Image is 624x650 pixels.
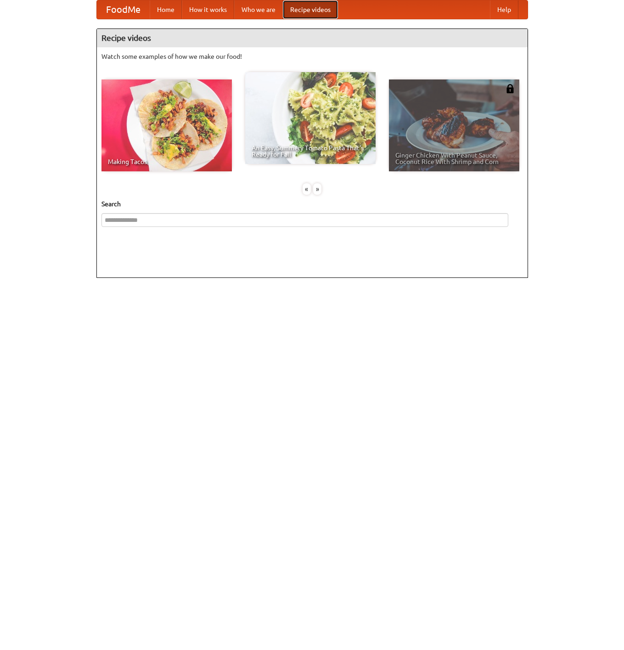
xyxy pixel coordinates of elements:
a: Who we are [234,0,283,19]
p: Watch some examples of how we make our food! [101,52,523,61]
span: An Easy, Summery Tomato Pasta That's Ready for Fall [252,145,369,158]
div: « [303,183,311,195]
a: Home [150,0,182,19]
a: Making Tacos [101,79,232,171]
a: How it works [182,0,234,19]
div: » [313,183,321,195]
a: Help [490,0,518,19]
h4: Recipe videos [97,29,528,47]
a: Recipe videos [283,0,338,19]
img: 483408.png [506,84,515,93]
a: An Easy, Summery Tomato Pasta That's Ready for Fall [245,72,376,164]
span: Making Tacos [108,158,225,165]
a: FoodMe [97,0,150,19]
h5: Search [101,199,523,209]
